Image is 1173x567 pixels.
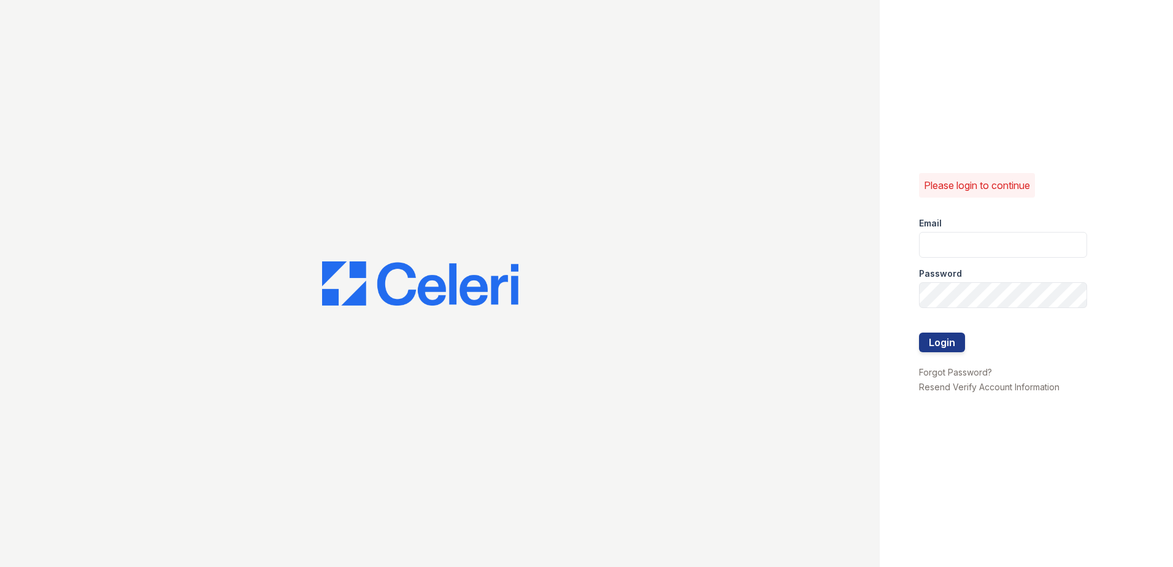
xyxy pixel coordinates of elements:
a: Resend Verify Account Information [919,382,1060,392]
label: Email [919,217,942,229]
a: Forgot Password? [919,367,992,377]
p: Please login to continue [924,178,1030,193]
img: CE_Logo_Blue-a8612792a0a2168367f1c8372b55b34899dd931a85d93a1a3d3e32e68fde9ad4.png [322,261,518,306]
label: Password [919,268,962,280]
button: Login [919,333,965,352]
